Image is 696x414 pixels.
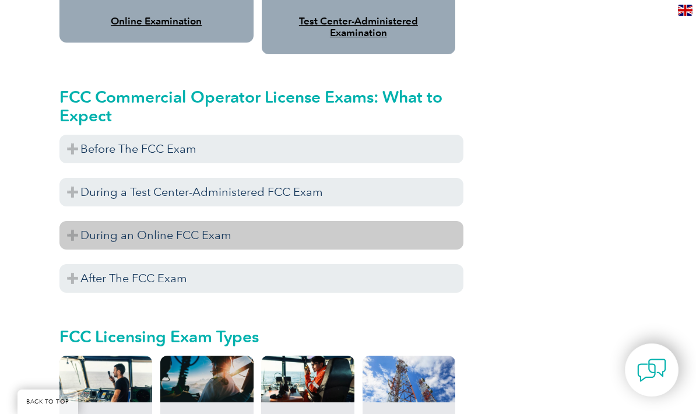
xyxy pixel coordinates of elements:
h3: During an Online FCC Exam [59,221,463,250]
a: Online Examination [111,15,202,27]
a: Test Center-Administered Examination [299,15,418,38]
h3: During a Test Center-Administered FCC Exam [59,178,463,206]
img: en [678,5,693,16]
a: BACK TO TOP [17,390,78,414]
h2: FCC Licensing Exam Types [59,327,463,346]
img: contact-chat.png [637,356,666,385]
h3: Before The FCC Exam [59,135,463,163]
h3: After The FCC Exam [59,264,463,293]
h2: FCC Commercial Operator License Exams: What to Expect [59,87,463,125]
